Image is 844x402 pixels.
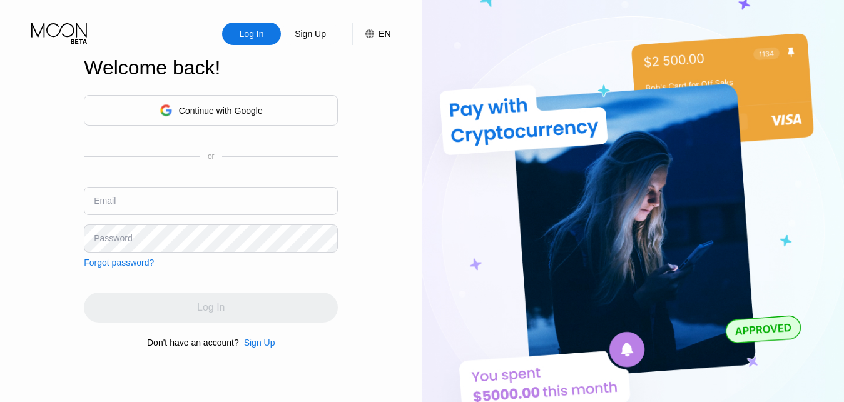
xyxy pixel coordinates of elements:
[352,23,390,45] div: EN
[84,56,338,79] div: Welcome back!
[238,28,265,40] div: Log In
[244,338,275,348] div: Sign Up
[239,338,275,348] div: Sign Up
[94,196,116,206] div: Email
[208,152,215,161] div: or
[379,29,390,39] div: EN
[84,258,154,268] div: Forgot password?
[179,106,263,116] div: Continue with Google
[147,338,239,348] div: Don't have an account?
[94,233,132,243] div: Password
[222,23,281,45] div: Log In
[84,95,338,126] div: Continue with Google
[281,23,340,45] div: Sign Up
[293,28,327,40] div: Sign Up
